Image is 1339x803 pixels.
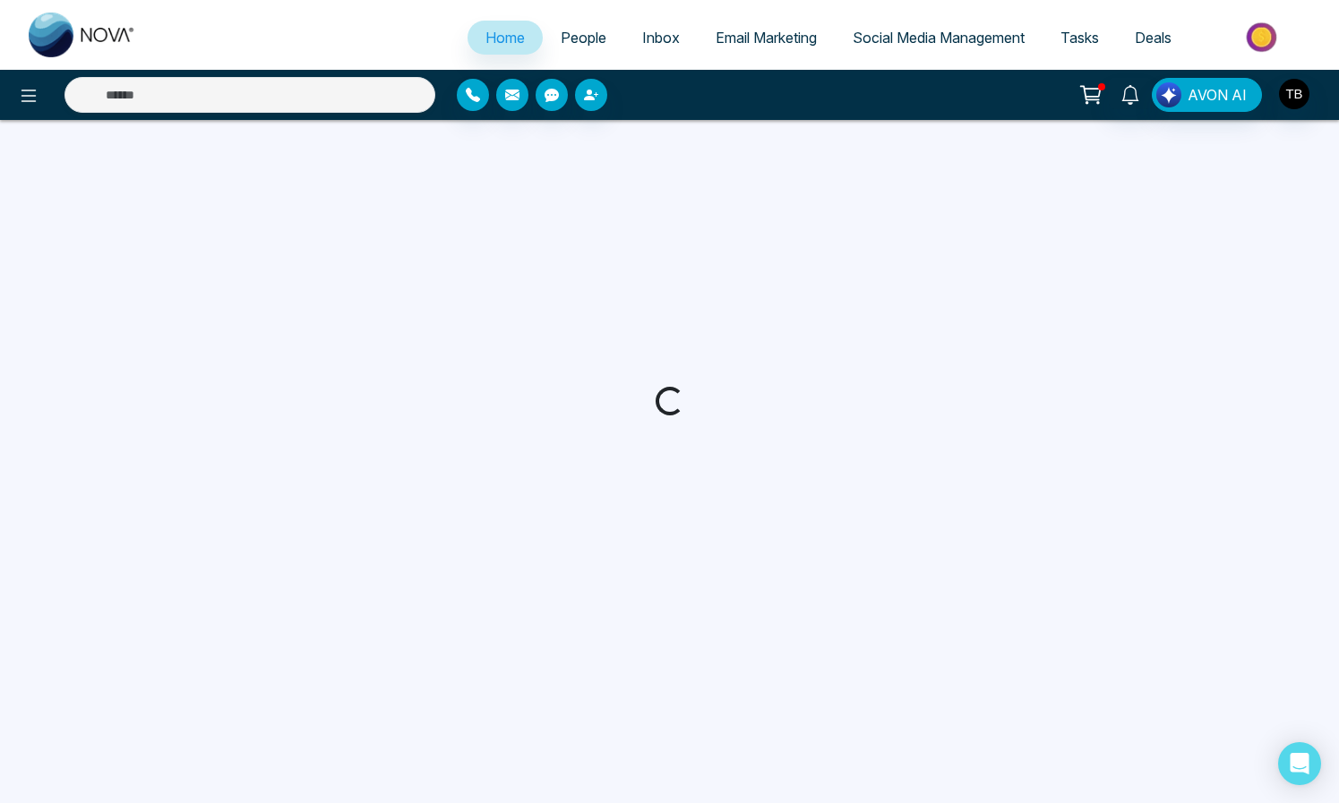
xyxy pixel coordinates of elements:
img: Market-place.gif [1198,17,1328,57]
div: Open Intercom Messenger [1278,742,1321,785]
a: Social Media Management [835,21,1043,55]
span: Tasks [1060,29,1099,47]
span: AVON AI [1188,84,1247,106]
span: Email Marketing [716,29,817,47]
img: User Avatar [1279,79,1309,109]
a: People [543,21,624,55]
span: Home [485,29,525,47]
button: AVON AI [1152,78,1262,112]
span: Inbox [642,29,680,47]
span: Social Media Management [853,29,1025,47]
img: Nova CRM Logo [29,13,136,57]
a: Inbox [624,21,698,55]
span: People [561,29,606,47]
a: Home [468,21,543,55]
a: Deals [1117,21,1189,55]
a: Tasks [1043,21,1117,55]
img: Lead Flow [1156,82,1181,107]
span: Deals [1135,29,1172,47]
a: Email Marketing [698,21,835,55]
